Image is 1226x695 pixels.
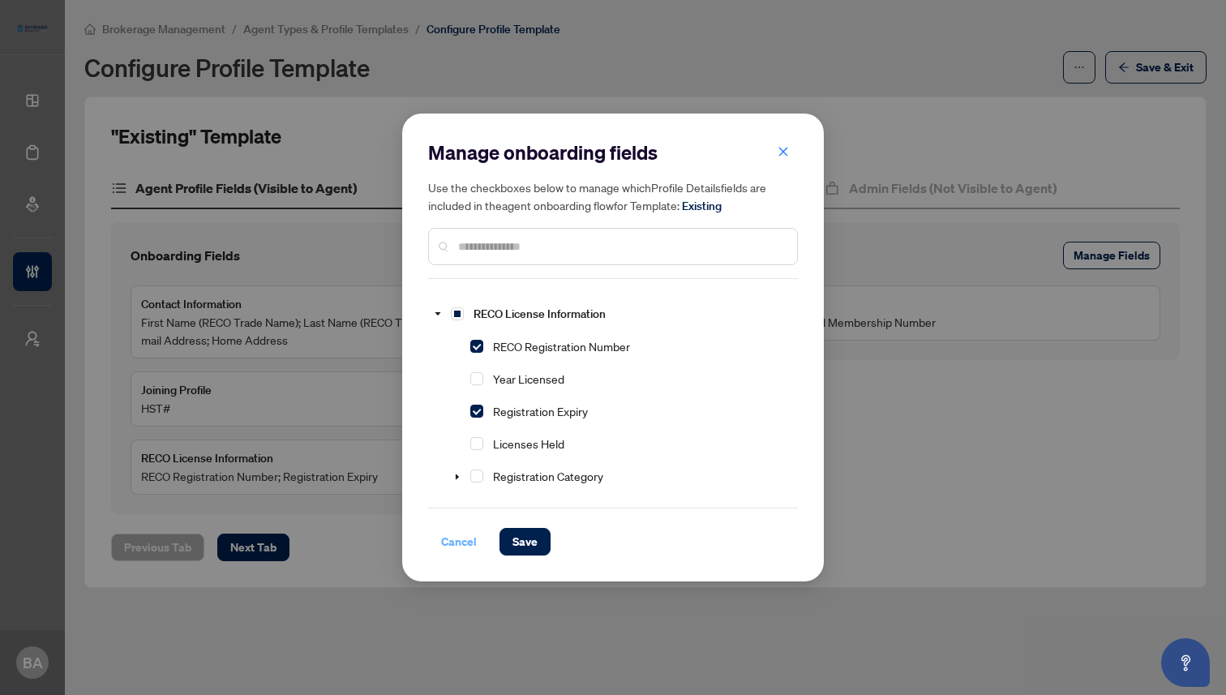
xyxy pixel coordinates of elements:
span: Existing [682,199,722,213]
span: RECO Registration Number [487,337,637,356]
span: Save [512,529,538,555]
span: Year Licensed [487,369,571,388]
span: Year Licensed [493,371,564,386]
span: Registration Category [493,469,603,483]
span: Select Year Licensed [470,372,483,385]
button: Cancel [428,528,490,556]
button: Open asap [1161,638,1210,687]
span: Licenses Held [487,434,571,453]
span: caret-down [434,310,442,318]
span: Select Licenses Held [470,437,483,450]
span: RECO License Information [474,307,606,321]
span: Registration Expiry [487,401,594,421]
span: Select Registration Expiry [470,405,483,418]
span: close [778,146,789,157]
span: RECO License Information [467,303,612,324]
span: Cancel [441,529,477,555]
span: Registration Expiry [493,404,588,418]
span: Licenses Held [493,436,564,451]
h5: Use the checkboxes below to manage which Profile Details fields are included in the agent onboard... [428,178,798,215]
span: Select RECO Registration Number [470,340,483,353]
span: Select RECO License Information [451,307,464,320]
span: Select Registration Category [470,470,483,483]
span: Registration Category [487,466,610,486]
span: RECO Registration Number [493,339,630,354]
button: Save [499,528,551,556]
h2: Manage onboarding fields [428,139,798,165]
span: caret-down [453,473,461,481]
